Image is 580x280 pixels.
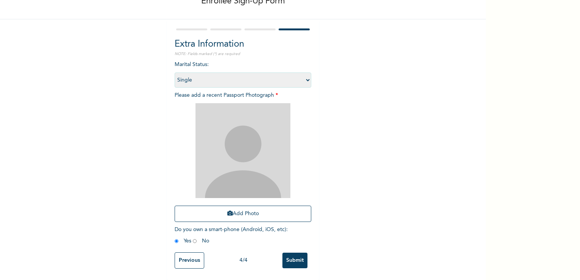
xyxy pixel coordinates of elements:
[175,93,311,226] span: Please add a recent Passport Photograph
[175,252,204,269] input: Previous
[175,227,288,244] span: Do you own a smart-phone (Android, iOS, etc) : Yes No
[195,103,290,198] img: Crop
[204,256,282,264] div: 4 / 4
[175,38,311,51] h2: Extra Information
[282,253,307,268] input: Submit
[175,62,311,83] span: Marital Status :
[175,51,311,57] p: NOTE: Fields marked (*) are required
[175,206,311,222] button: Add Photo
